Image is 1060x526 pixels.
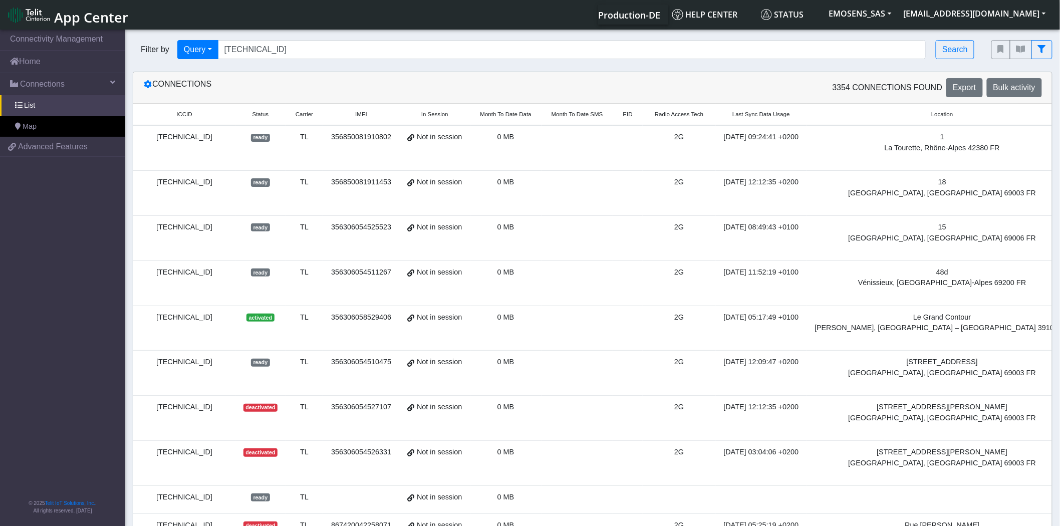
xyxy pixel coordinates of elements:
div: 356306054511267 [329,267,393,278]
span: EID [623,110,633,119]
span: Carrier [296,110,313,119]
a: Help center [668,5,757,25]
span: 0 MB [497,403,514,411]
div: [DATE] 12:12:35 +0200 [722,402,801,413]
div: [TECHNICAL_ID] [139,357,229,368]
div: [DATE] 09:24:41 +0200 [722,132,801,143]
span: 3354 Connections found [833,82,943,94]
span: 2G [674,223,684,231]
div: 356306054525523 [329,222,393,233]
span: 2G [674,313,684,321]
button: Search [936,40,974,59]
span: activated [246,314,274,322]
button: Query [177,40,218,59]
span: Radio Access Tech [655,110,703,119]
div: TL [292,357,317,368]
a: App Center [8,4,127,26]
span: 0 MB [497,178,514,186]
span: Bulk activity [993,83,1035,92]
div: TL [292,492,317,503]
span: Export [953,83,976,92]
button: [EMAIL_ADDRESS][DOMAIN_NAME] [898,5,1052,23]
div: TL [292,312,317,323]
span: Not in session [417,312,462,323]
span: Status [761,9,804,20]
span: App Center [54,8,128,27]
img: logo-telit-cinterion-gw-new.png [8,7,50,23]
span: Not in session [417,357,462,368]
button: Bulk activity [987,78,1042,97]
div: TL [292,447,317,458]
span: 2G [674,403,684,411]
div: TL [292,177,317,188]
div: fitlers menu [991,40,1052,59]
span: Production-DE [599,9,661,21]
div: TL [292,267,317,278]
span: 0 MB [497,313,514,321]
div: 356850081910802 [329,132,393,143]
span: Status [252,110,269,119]
span: 0 MB [497,493,514,501]
span: Month To Date Data [480,110,532,119]
span: Not in session [417,492,462,503]
img: status.svg [761,9,772,20]
div: TL [292,402,317,413]
span: In Session [421,110,448,119]
span: 2G [674,358,684,366]
span: List [24,100,35,111]
div: [TECHNICAL_ID] [139,402,229,413]
span: 2G [674,178,684,186]
span: 0 MB [497,268,514,276]
span: ready [251,223,270,231]
div: [TECHNICAL_ID] [139,177,229,188]
span: ready [251,134,270,142]
span: Filter by [133,44,177,56]
a: Telit IoT Solutions, Inc. [45,500,95,506]
div: [DATE] 11:52:19 +0100 [722,267,801,278]
span: 2G [674,133,684,141]
span: Connections [20,78,65,90]
div: [DATE] 12:09:47 +0200 [722,357,801,368]
div: [TECHNICAL_ID] [139,222,229,233]
div: [TECHNICAL_ID] [139,492,229,503]
span: 0 MB [497,358,514,366]
span: Location [931,110,953,119]
a: Your current platform instance [598,5,660,25]
div: [DATE] 05:17:49 +0100 [722,312,801,323]
div: [TECHNICAL_ID] [139,132,229,143]
input: Search... [218,40,926,59]
span: Month To Date SMS [552,110,603,119]
div: [DATE] 08:49:43 +0100 [722,222,801,233]
span: 2G [674,448,684,456]
span: Not in session [417,447,462,458]
span: Not in session [417,222,462,233]
div: [TECHNICAL_ID] [139,312,229,323]
div: [DATE] 03:04:06 +0200 [722,447,801,458]
div: [DATE] 12:12:35 +0200 [722,177,801,188]
span: 2G [674,268,684,276]
div: Connections [136,78,593,97]
span: Not in session [417,177,462,188]
div: 356306054526331 [329,447,393,458]
div: 356306058529406 [329,312,393,323]
div: [TECHNICAL_ID] [139,267,229,278]
span: Map [23,121,37,132]
span: 0 MB [497,133,514,141]
a: Status [757,5,823,25]
span: Not in session [417,402,462,413]
span: ready [251,359,270,367]
span: 0 MB [497,223,514,231]
span: ready [251,493,270,501]
span: ready [251,269,270,277]
div: 356850081911453 [329,177,393,188]
span: Last Sync Data Usage [732,110,790,119]
span: Advanced Features [18,141,88,153]
span: IMEI [355,110,367,119]
span: 0 MB [497,448,514,456]
span: Help center [672,9,738,20]
span: ICCID [176,110,192,119]
div: 356306054527107 [329,402,393,413]
span: deactivated [243,404,278,412]
div: 356306054510475 [329,357,393,368]
span: Not in session [417,267,462,278]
